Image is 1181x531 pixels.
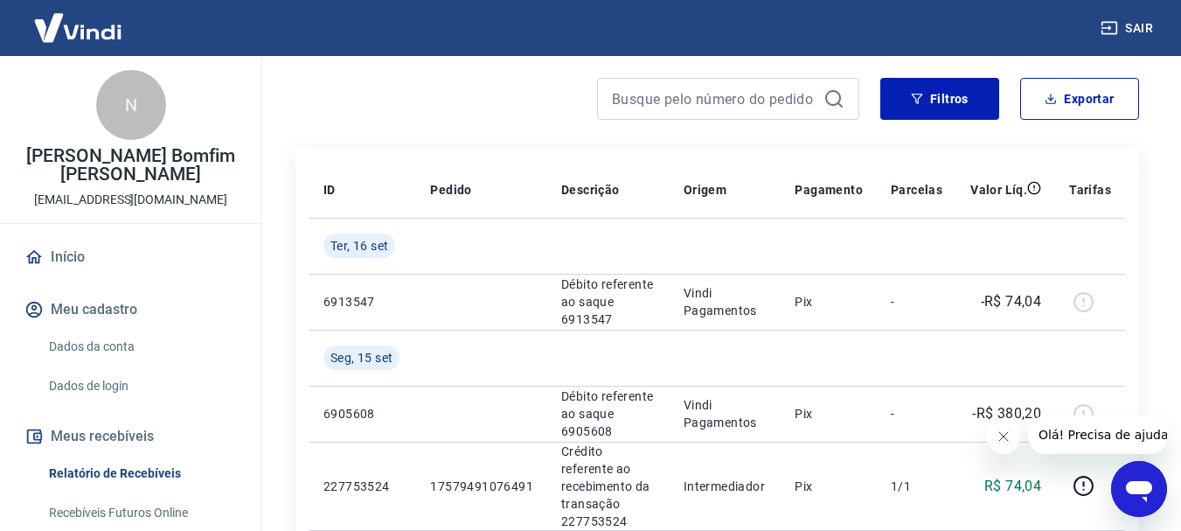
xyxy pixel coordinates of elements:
p: Pedido [430,181,471,199]
a: Relatório de Recebíveis [42,456,240,492]
input: Busque pelo número do pedido [612,86,816,112]
p: Pix [795,478,863,495]
p: Pix [795,293,863,311]
p: -R$ 74,04 [981,291,1042,312]
span: Olá! Precisa de ajuda? [10,12,147,26]
a: Início [21,238,240,276]
button: Meus recebíveis [21,417,240,456]
button: Meu cadastro [21,290,240,329]
p: [EMAIL_ADDRESS][DOMAIN_NAME] [34,191,227,209]
p: Crédito referente ao recebimento da transação 227753524 [561,443,656,530]
p: Débito referente ao saque 6905608 [561,388,656,440]
iframe: Fechar mensagem [986,419,1021,454]
p: 1/1 [891,478,942,495]
span: Seg, 15 set [330,349,393,367]
span: Ter, 16 set [330,237,388,255]
div: N [96,70,166,140]
p: 6913547 [323,293,402,311]
p: - [891,293,942,311]
p: 6905608 [323,405,402,423]
p: Vindi Pagamentos [684,284,768,319]
button: Exportar [1020,78,1139,120]
button: Filtros [880,78,999,120]
p: ID [323,181,336,199]
p: -R$ 380,20 [972,403,1041,424]
p: Descrição [561,181,620,199]
button: Sair [1097,12,1160,45]
p: R$ 74,04 [984,476,1041,497]
p: Tarifas [1069,181,1111,199]
p: Pix [795,405,863,423]
p: - [891,405,942,423]
p: 17579491076491 [430,478,533,495]
p: Parcelas [891,181,942,199]
p: Origem [684,181,726,199]
p: Pagamento [795,181,863,199]
p: [PERSON_NAME] Bomfim [PERSON_NAME] [14,147,247,184]
iframe: Mensagem da empresa [1028,416,1167,454]
p: Intermediador [684,478,768,495]
a: Dados da conta [42,329,240,365]
img: Vindi [21,1,135,54]
a: Recebíveis Futuros Online [42,495,240,531]
p: Vindi Pagamentos [684,396,768,431]
p: Valor Líq. [970,181,1027,199]
p: 227753524 [323,478,402,495]
iframe: Botão para abrir a janela de mensagens [1111,461,1167,517]
a: Dados de login [42,368,240,404]
p: Débito referente ao saque 6913547 [561,276,656,328]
